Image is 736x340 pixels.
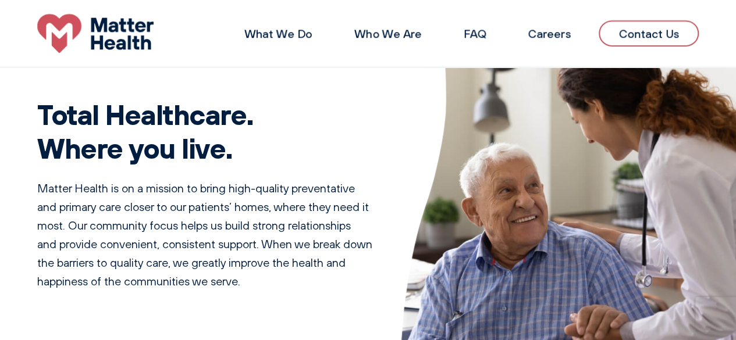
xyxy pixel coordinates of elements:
[37,179,373,291] p: Matter Health is on a mission to bring high-quality preventative and primary care closer to our p...
[244,26,312,41] a: What We Do
[464,26,486,41] a: FAQ
[354,26,422,41] a: Who We Are
[599,20,699,46] a: Contact Us
[528,26,571,41] a: Careers
[37,98,373,164] h1: Total Healthcare. Where you live.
